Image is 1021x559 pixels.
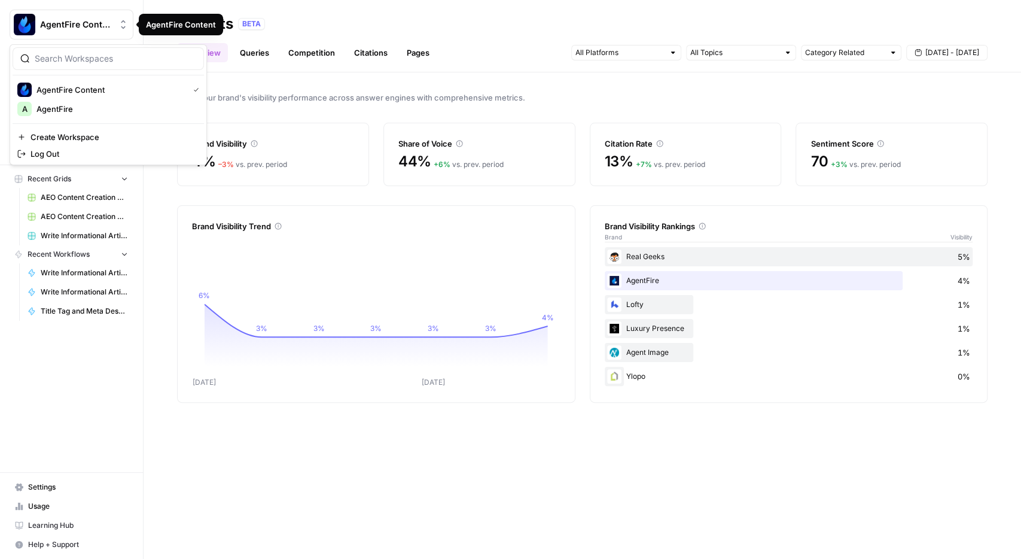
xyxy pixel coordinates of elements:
a: Write Informational Articles [22,226,133,245]
a: Pages [400,43,437,62]
span: Settings [28,482,128,493]
div: Lofty [605,295,973,314]
span: 70 [810,152,828,171]
span: AgentFire Content [36,84,184,96]
span: 5% [958,251,970,263]
button: Help + Support [10,535,133,554]
span: Create Workspace [31,131,194,143]
div: Insights [177,14,233,34]
input: Search Workspaces [35,53,196,65]
a: Title Tag and Meta Description [22,302,133,321]
div: vs. prev. period [636,159,705,170]
div: Brand Visibility [192,138,354,150]
img: zqkf4vn55h7dopy54cxfvgpegsir [607,297,621,312]
input: All Platforms [575,47,664,59]
span: Write Informational Article Body [41,268,128,278]
span: – 3 % [218,160,234,169]
tspan: 3% [428,324,439,333]
a: Usage [10,497,133,516]
span: Recent Grids [28,174,71,184]
span: AgentFire [36,103,194,115]
span: Title Tag and Meta Description [41,306,128,317]
div: Brand Visibility Rankings [605,220,973,232]
span: Visibility [950,232,973,242]
tspan: 3% [313,324,325,333]
img: svy77gcjjdc7uhmk89vzedrvhye4 [607,321,621,336]
a: Learning Hub [10,516,133,535]
img: h4m6w3cyvv20zzcla9zqwhp7wgru [607,274,621,288]
span: 1% [958,347,970,359]
input: Category Related [805,47,884,59]
button: Workspace: AgentFire Content [10,10,133,40]
img: ef4yubu0tgbfdbsaqo8w4isypb0r [607,369,621,384]
tspan: [DATE] [193,378,216,387]
button: [DATE] - [DATE] [906,45,988,60]
tspan: 6% [199,291,210,300]
span: A [22,103,28,115]
a: AEO Content Creation 9/22 [22,188,133,207]
span: AEO Content Creation 9/22 [41,192,128,203]
a: Log Out [13,145,204,162]
a: Create Workspace [13,129,204,145]
span: 13% [605,152,633,171]
a: Write Informational Article Outline [22,282,133,302]
tspan: [DATE] [422,378,445,387]
span: AEO Content Creation 9-15 [41,211,128,222]
span: 4% [958,275,970,287]
div: Brand Visibility Trend [192,220,560,232]
span: + 3 % [831,160,848,169]
button: Recent Grids [10,170,133,188]
div: Real Geeks [605,247,973,266]
span: Recent Workflows [28,249,90,260]
span: Help + Support [28,539,128,550]
div: Share of Voice [398,138,560,150]
a: AEO Content Creation 9-15 [22,207,133,226]
div: Agent Image [605,343,973,362]
div: Workspace: AgentFire Content [10,44,207,165]
tspan: 3% [370,324,382,333]
div: Luxury Presence [605,319,973,338]
img: AgentFire Content Logo [14,14,35,35]
tspan: 3% [485,324,496,333]
span: Write Informational Article Outline [41,287,128,297]
a: Queries [233,43,276,62]
span: Learning Hub [28,520,128,531]
div: vs. prev. period [831,159,901,170]
span: Write Informational Articles [41,230,128,241]
div: Citation Rate [605,138,767,150]
a: Citations [347,43,395,62]
span: + 6 % [434,160,450,169]
div: Ylopo [605,367,973,386]
img: AgentFire Content Logo [17,83,32,97]
span: 1% [958,323,970,335]
div: BETA [238,18,265,30]
span: AgentFire Content [40,19,112,31]
a: Competition [281,43,342,62]
input: All Topics [690,47,779,59]
img: 344nq3qpl7cu70ugukl0wc3bgok0 [607,250,621,264]
span: [DATE] - [DATE] [925,47,979,58]
tspan: 3% [256,324,267,333]
a: Settings [10,478,133,497]
div: vs. prev. period [218,159,287,170]
span: 1% [958,299,970,311]
span: 0% [958,370,970,382]
tspan: 4% [542,313,554,322]
span: + 7 % [636,160,652,169]
button: Recent Workflows [10,245,133,263]
div: vs. prev. period [434,159,504,170]
a: Overview [177,43,228,62]
span: Log Out [31,148,194,160]
a: Write Informational Article Body [22,263,133,282]
span: Brand [605,232,622,242]
span: Usage [28,501,128,512]
div: Sentiment Score [810,138,973,150]
img: pthaq3xgcndl3mb7ewsupu92hyem [607,345,621,360]
span: 44% [398,152,431,171]
div: AgentFire [605,271,973,290]
span: Track your brand's visibility performance across answer engines with comprehensive metrics. [177,92,988,104]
